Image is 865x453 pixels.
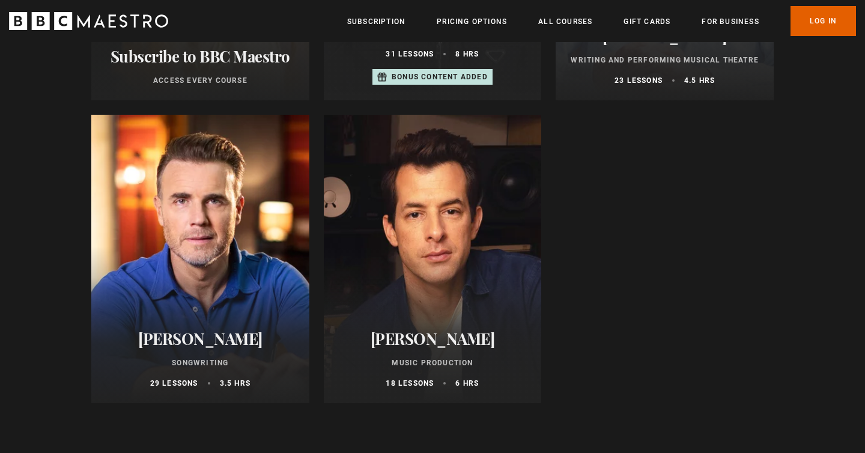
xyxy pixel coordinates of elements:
[150,378,198,389] p: 29 lessons
[91,115,309,403] a: [PERSON_NAME] Songwriting 29 lessons 3.5 hrs
[624,16,670,28] a: Gift Cards
[570,26,759,45] h2: [PERSON_NAME]
[791,6,856,36] a: Log In
[9,12,168,30] svg: BBC Maestro
[684,75,715,86] p: 4.5 hrs
[615,75,663,86] p: 23 lessons
[437,16,507,28] a: Pricing Options
[455,49,479,59] p: 8 hrs
[455,378,479,389] p: 6 hrs
[324,115,542,403] a: [PERSON_NAME] Music Production 18 lessons 6 hrs
[106,329,295,348] h2: [PERSON_NAME]
[392,71,488,82] p: Bonus content added
[347,6,856,36] nav: Primary
[220,378,250,389] p: 3.5 hrs
[538,16,592,28] a: All Courses
[386,378,434,389] p: 18 lessons
[347,16,405,28] a: Subscription
[570,55,759,65] p: Writing and Performing Musical Theatre
[386,49,434,59] p: 31 lessons
[106,357,295,368] p: Songwriting
[702,16,759,28] a: For business
[338,329,527,348] h2: [PERSON_NAME]
[338,357,527,368] p: Music Production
